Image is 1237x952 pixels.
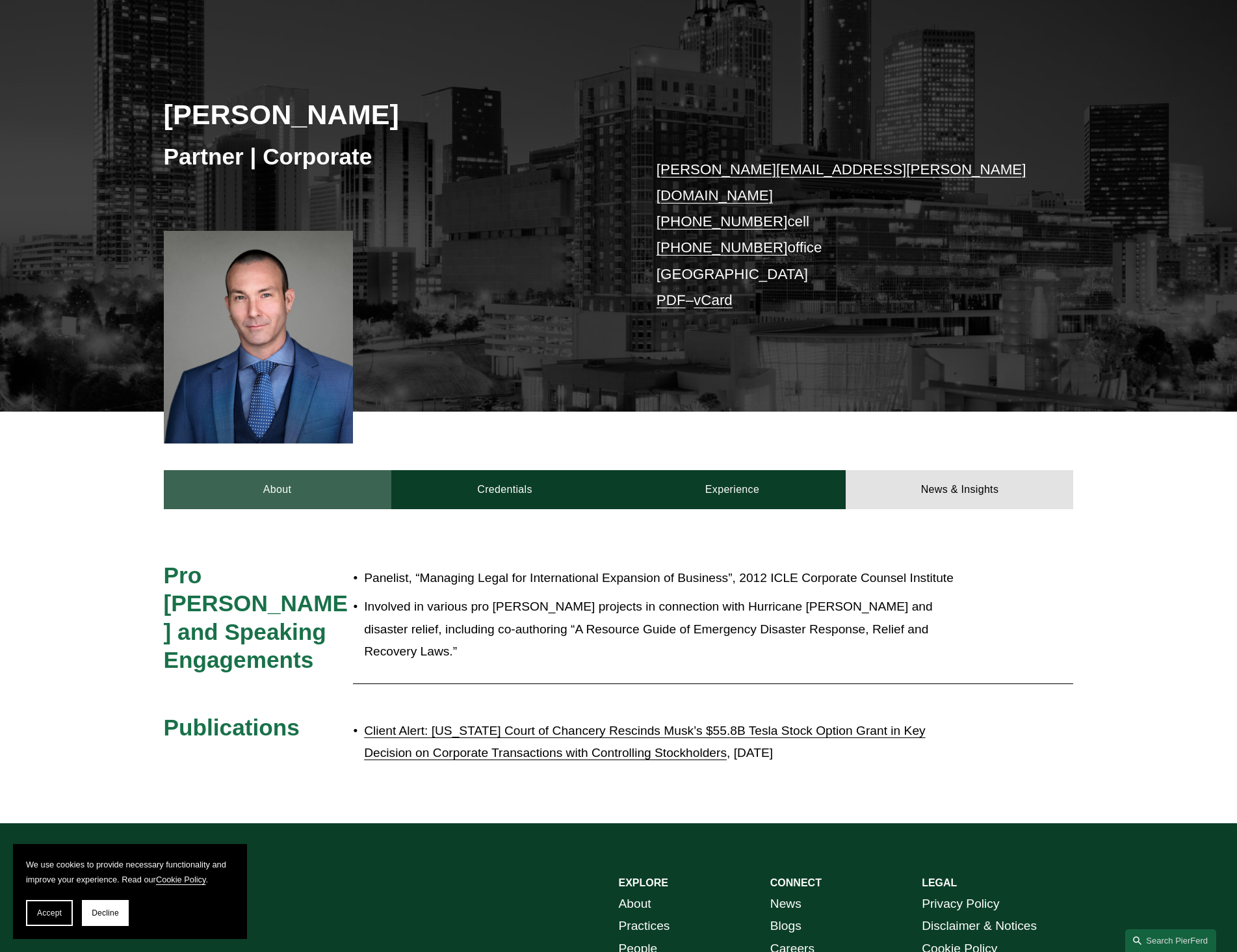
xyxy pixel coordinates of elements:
a: Disclaimer & Notices [922,915,1037,938]
a: Blogs [770,915,801,938]
a: Privacy Policy [922,893,999,916]
h2: [PERSON_NAME] [164,98,619,131]
strong: EXPLORE [619,877,668,888]
a: PDF [657,292,686,308]
a: News & Insights [846,470,1073,509]
a: Experience [619,470,846,509]
a: News [770,893,801,916]
button: Accept [26,900,73,926]
a: Search this site [1125,929,1216,952]
section: Cookie banner [13,844,247,939]
a: Cookie Policy [156,875,206,884]
button: Decline [82,900,129,926]
strong: LEGAL [922,877,957,888]
a: Credentials [391,470,619,509]
a: About [164,470,391,509]
strong: CONNECT [770,877,822,888]
a: vCard [694,292,733,308]
a: Practices [619,915,670,938]
span: Publications [164,715,300,740]
span: Pro [PERSON_NAME] and Speaking Engagements [164,562,348,673]
h3: Partner | Corporate [164,142,619,171]
p: Involved in various pro [PERSON_NAME] projects in connection with Hurricane [PERSON_NAME] and dis... [364,596,959,663]
a: [PHONE_NUMBER] [657,239,788,256]
p: Panelist, “Managing Legal for International Expansion of Business”, 2012 ICLE Corporate Counsel I... [364,567,959,590]
p: , [DATE] [364,720,959,765]
a: Client Alert: [US_STATE] Court of Chancery Rescinds Musk’s $55.8B Tesla Stock Option Grant in Key... [364,724,925,760]
p: cell office [GEOGRAPHIC_DATA] – [657,157,1035,314]
span: Accept [37,908,62,918]
a: [PHONE_NUMBER] [657,213,788,230]
span: Decline [92,908,119,918]
p: We use cookies to provide necessary functionality and improve your experience. Read our . [26,857,234,887]
a: [PERSON_NAME][EMAIL_ADDRESS][PERSON_NAME][DOMAIN_NAME] [657,161,1026,204]
a: About [619,893,651,916]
